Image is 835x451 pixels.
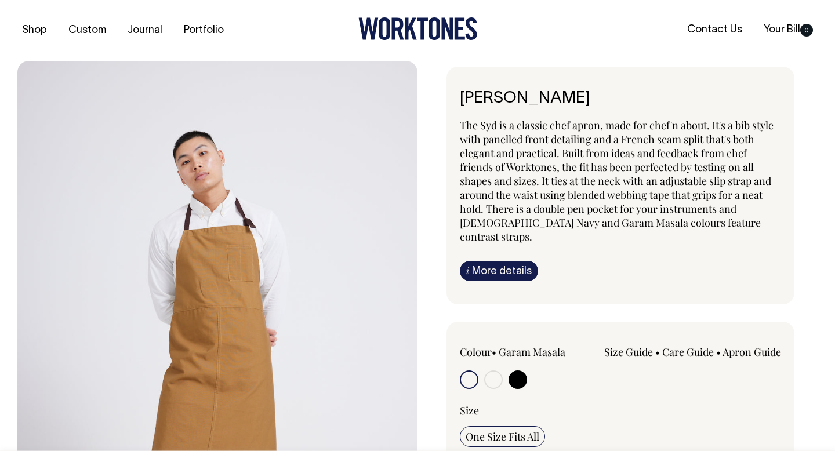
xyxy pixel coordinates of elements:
a: Size Guide [604,345,653,359]
a: Shop [17,21,52,40]
span: • [655,345,660,359]
a: Custom [64,21,111,40]
h1: [PERSON_NAME] [460,90,781,108]
a: Contact Us [682,20,747,39]
div: Size [460,403,781,417]
a: Your Bill0 [759,20,818,39]
span: • [492,345,496,359]
a: Portfolio [179,21,228,40]
label: Garam Masala [499,345,565,359]
a: Apron Guide [723,345,781,359]
span: i [466,264,469,277]
div: Colour [460,345,589,359]
span: The Syd is a classic chef apron, made for chef'n about. It's a bib style with panelled front deta... [460,118,774,243]
a: iMore details [460,261,538,281]
a: Journal [123,21,167,40]
span: • [716,345,721,359]
span: 0 [800,24,813,37]
span: One Size Fits All [466,430,539,443]
input: One Size Fits All [460,426,545,447]
a: Care Guide [662,345,714,359]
